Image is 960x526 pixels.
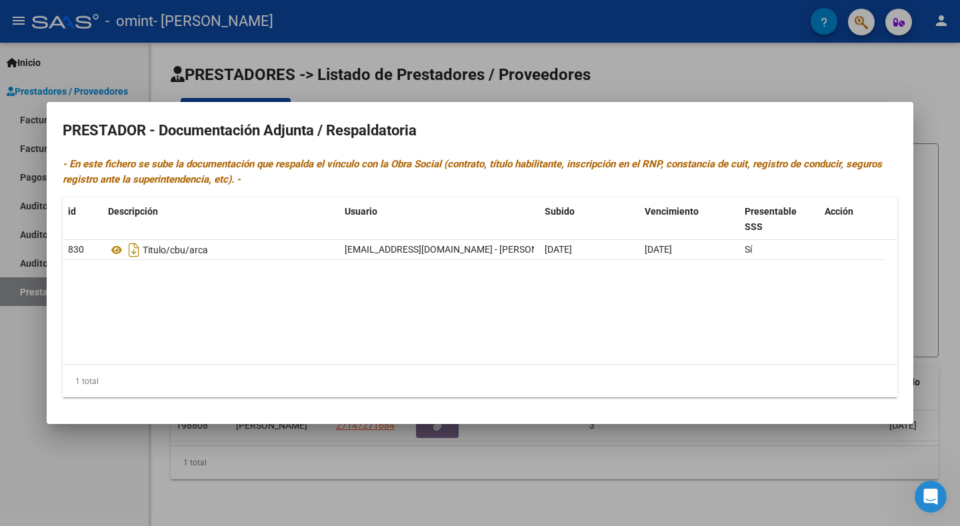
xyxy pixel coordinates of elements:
[645,206,699,217] span: Vencimiento
[63,158,882,185] i: - En este fichero se sube la documentación que respalda el vínculo con la Obra Social (contrato, ...
[108,206,158,217] span: Descripción
[143,245,208,255] span: Titulo/cbu/arca
[68,244,84,255] span: 830
[739,197,819,241] datatable-header-cell: Presentable SSS
[63,197,103,241] datatable-header-cell: id
[545,244,572,255] span: [DATE]
[103,197,339,241] datatable-header-cell: Descripción
[639,197,739,241] datatable-header-cell: Vencimiento
[545,206,575,217] span: Subido
[745,244,752,255] span: Sí
[645,244,672,255] span: [DATE]
[539,197,639,241] datatable-header-cell: Subido
[68,206,76,217] span: id
[915,481,947,513] iframe: Intercom live chat
[825,206,853,217] span: Acción
[745,206,797,232] span: Presentable SSS
[63,365,897,398] div: 1 total
[125,239,143,261] i: Descargar documento
[345,244,571,255] span: [EMAIL_ADDRESS][DOMAIN_NAME] - [PERSON_NAME]
[345,206,377,217] span: Usuario
[63,118,897,143] h2: PRESTADOR - Documentación Adjunta / Respaldatoria
[819,197,886,241] datatable-header-cell: Acción
[339,197,539,241] datatable-header-cell: Usuario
